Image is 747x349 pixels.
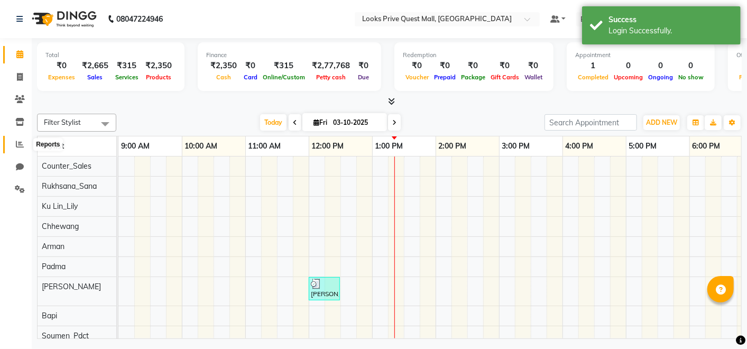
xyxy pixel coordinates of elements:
span: Due [355,74,372,81]
span: Petty cash [313,74,348,81]
div: 1 [575,60,611,72]
div: ₹2,665 [78,60,113,72]
span: ADD NEW [646,118,677,126]
span: Padma [42,262,66,271]
span: Wallet [522,74,545,81]
div: ₹0 [488,60,522,72]
a: 11:00 AM [246,139,284,154]
div: ₹0 [458,60,488,72]
div: ₹315 [113,60,141,72]
span: Services [113,74,141,81]
span: Package [458,74,488,81]
div: Appointment [575,51,706,60]
div: 0 [611,60,645,72]
span: Completed [575,74,611,81]
span: Ongoing [645,74,676,81]
div: ₹0 [522,60,545,72]
a: 10:00 AM [182,139,220,154]
div: ₹2,77,768 [308,60,354,72]
div: Success [608,14,733,25]
span: Counter_Sales [42,161,91,171]
a: 6:00 PM [690,139,723,154]
a: 2:00 PM [436,139,469,154]
div: ₹0 [45,60,78,72]
a: 5:00 PM [626,139,660,154]
span: Ku Lin_Lily [42,201,78,211]
span: Bapi [42,311,57,320]
span: Card [241,74,260,81]
a: 4:00 PM [563,139,596,154]
span: Today [260,114,287,131]
input: Search Appointment [545,114,637,131]
span: Fri [311,118,330,126]
a: 3:00 PM [500,139,533,154]
a: 9:00 AM [118,139,152,154]
div: Login Successfully. [608,25,733,36]
b: 08047224946 [116,4,163,34]
a: 1:00 PM [373,139,406,154]
div: Redemption [403,51,545,60]
span: [PERSON_NAME] [42,282,101,291]
span: Online/Custom [260,74,308,81]
a: 12:00 PM [309,139,347,154]
div: Total [45,51,176,60]
span: Rukhsana_Sana [42,181,97,191]
div: ₹315 [260,60,308,72]
div: ₹0 [241,60,260,72]
img: logo [27,4,99,34]
span: Soumen_Pdct [42,331,89,341]
div: 0 [645,60,676,72]
span: Products [143,74,174,81]
span: Gift Cards [488,74,522,81]
div: 0 [676,60,706,72]
div: ₹2,350 [206,60,241,72]
div: ₹2,350 [141,60,176,72]
div: ₹0 [431,60,458,72]
span: Voucher [403,74,431,81]
span: No show [676,74,706,81]
input: 2025-10-03 [330,115,383,131]
button: ADD NEW [643,115,680,130]
span: Sales [85,74,106,81]
div: Reports [33,139,62,151]
span: Cash [214,74,234,81]
div: ₹0 [354,60,373,72]
div: [PERSON_NAME] Client, TK01, 12:00 PM-12:30 PM, Eyebrows & Upperlips (₹100) [310,279,339,299]
span: Expenses [45,74,78,81]
span: Arman [42,242,64,251]
span: Prepaid [431,74,458,81]
span: Chhewang [42,222,79,231]
div: ₹0 [403,60,431,72]
div: Finance [206,51,373,60]
span: Upcoming [611,74,645,81]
